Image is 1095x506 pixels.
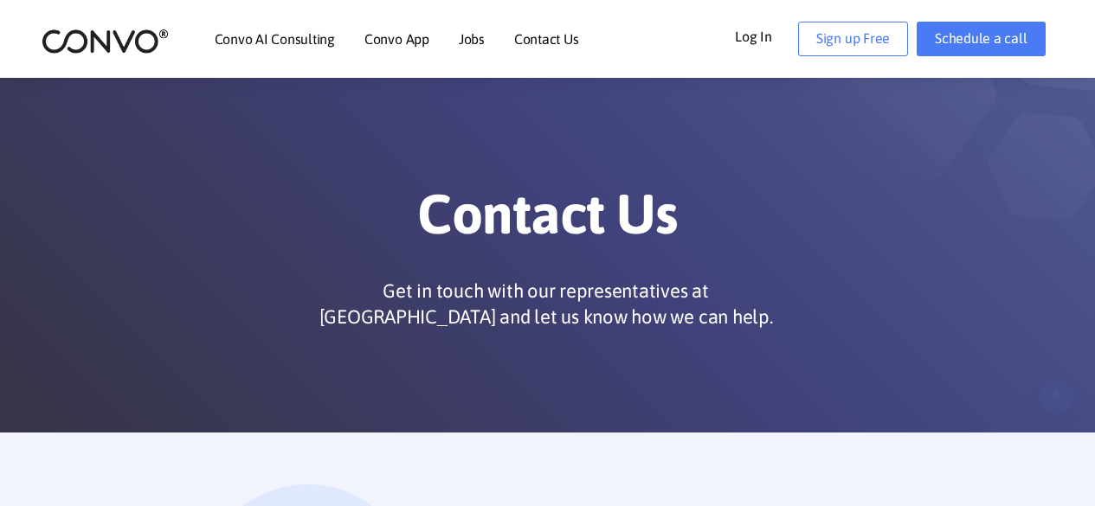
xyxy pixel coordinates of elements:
a: Sign up Free [798,22,908,56]
a: Convo App [364,32,429,46]
h1: Contact Us [68,181,1028,260]
a: Jobs [459,32,485,46]
p: Get in touch with our representatives at [GEOGRAPHIC_DATA] and let us know how we can help. [312,278,780,330]
a: Contact Us [514,32,579,46]
img: logo_2.png [42,28,169,54]
a: Convo AI Consulting [215,32,335,46]
a: Log In [735,22,798,49]
a: Schedule a call [917,22,1045,56]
